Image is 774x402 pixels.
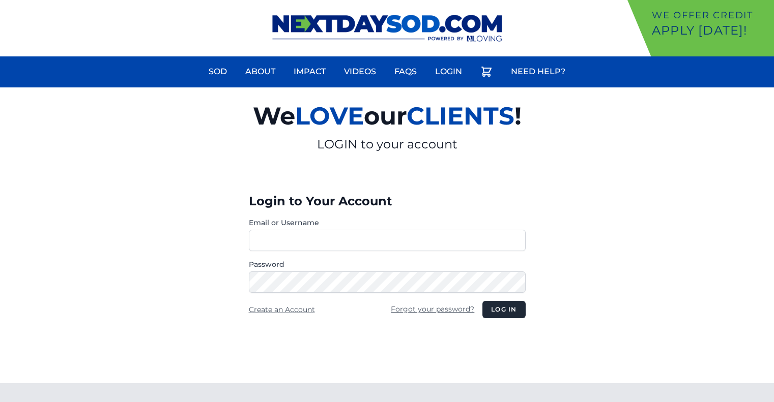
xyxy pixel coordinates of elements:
label: Email or Username [249,218,526,228]
a: Login [429,59,468,84]
a: Impact [288,59,332,84]
label: Password [249,259,526,269]
a: About [239,59,281,84]
h2: We our ! [135,96,640,136]
a: FAQs [388,59,423,84]
h3: Login to Your Account [249,193,526,209]
span: LOVE [295,101,364,131]
p: We offer Credit [652,8,770,22]
p: LOGIN to your account [135,136,640,152]
a: Videos [338,59,382,84]
button: Log in [482,301,525,318]
a: Need Help? [505,59,571,84]
a: Create an Account [249,305,315,314]
p: Apply [DATE]! [652,22,770,39]
span: CLIENTS [407,101,514,131]
a: Sod [203,59,233,84]
a: Forgot your password? [391,304,474,314]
